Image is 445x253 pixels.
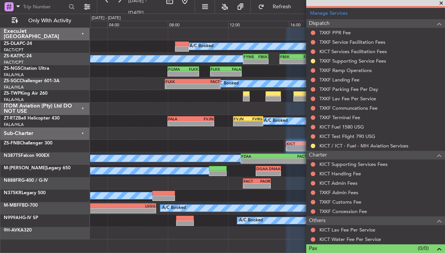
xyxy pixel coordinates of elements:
[266,4,298,9] span: Refresh
[287,146,314,151] div: -
[228,21,288,28] div: 12:00
[289,21,349,28] div: 16:00
[257,184,270,188] div: -
[4,228,20,233] span: 9H-AVK
[4,153,21,158] span: N387TS
[319,143,408,149] a: KICT / ICT - Fuel - MH Aviation Services
[241,154,274,158] div: FZAA
[168,21,228,28] div: 08:00
[309,216,325,225] span: Others
[319,170,361,177] a: KICT Handling Fee
[264,115,288,127] div: A/C Booked
[4,79,60,83] a: ZS-SGCChallenger 601-3A
[310,10,348,17] a: Manage Services
[4,141,20,146] span: ZS-FNB
[211,67,226,71] div: FLKK
[193,79,220,84] div: FACT
[4,79,20,83] span: ZS-SGC
[166,84,193,89] div: -
[234,117,248,121] div: FVJN
[234,121,248,126] div: -
[274,154,307,158] div: FACT
[4,216,38,220] a: N999AHG-IV SP
[166,79,193,84] div: FLKK
[256,54,268,59] div: FBSK
[4,47,23,53] a: FACT/CPT
[4,203,22,208] span: M-MBFF
[168,72,183,76] div: -
[215,78,239,89] div: A/C Booked
[256,59,268,64] div: -
[274,159,307,163] div: -
[4,178,21,183] span: N888FR
[4,60,23,65] a: FACT/CPT
[193,84,220,89] div: -
[4,228,32,233] a: 9H-AVKA320
[4,54,32,58] a: ZS-KATPC-24
[319,133,375,140] a: KICT Test Flight 790 USG
[4,216,22,220] span: N999AH
[4,178,48,183] a: N888FRG-400 / G-IV
[241,159,274,163] div: -
[79,204,156,208] div: LSGG
[319,161,388,167] a: KICT Supporting Services Fees
[319,95,376,102] a: TXKF Lav Fee Per Service
[256,171,269,176] div: -
[319,124,364,130] a: KICT Fuel 1580 USG
[280,54,296,59] div: FBSK
[4,97,24,103] a: FALA/HLA
[319,227,375,233] a: KICT Lav Fee Per Service
[191,121,213,126] div: -
[309,244,317,253] span: Pax
[226,67,241,71] div: FALA
[4,66,49,71] a: ZS-NGSCitation Ultra
[319,180,358,186] a: KICT Admin Fees
[418,244,429,252] span: (0/0)
[4,141,52,146] a: ZS-FNBChallenger 300
[319,77,359,83] a: TXKF Landing Fee
[226,72,241,76] div: -
[268,166,280,171] div: DNAA
[4,203,38,208] a: M-MBFFBD-700
[162,202,186,214] div: A/C Booked
[319,29,351,36] a: TXKF PPR Fee
[107,21,168,28] div: 04:00
[4,116,60,121] a: ZT-RTZBell Helicopter 430
[4,122,24,127] a: FALA/HLA
[4,191,46,195] a: N375KRLegacy 500
[4,91,20,96] span: ZS-TWP
[319,86,378,92] a: TXKF Parking Fee Per Day
[4,54,19,58] span: ZS-KAT
[319,39,385,45] a: TXKF Service Facilitation Fees
[183,72,198,76] div: -
[280,59,296,64] div: -
[309,151,327,159] span: Charter
[8,15,82,27] button: Only With Activity
[4,84,24,90] a: FALA/HLA
[4,72,24,78] a: FALA/HLA
[211,72,226,76] div: -
[4,41,20,46] span: ZS-DLA
[190,41,213,52] div: A/C Booked
[287,141,314,146] div: KICT
[4,41,32,46] a: ZS-DLAPC-24
[244,54,256,59] div: FYWE
[319,208,367,215] a: TXKF Concession Fee
[4,116,18,121] span: ZT-RTZ
[191,117,213,121] div: FVJN
[319,189,358,196] a: TXKF Admin Fees
[257,179,270,183] div: FAOR
[4,191,21,195] span: N375KR
[319,114,360,121] a: TXKF Terminal Fee
[183,67,198,71] div: FLKK
[319,48,387,55] a: KICT Services Facilitation Fees
[255,1,300,13] button: Refresh
[248,121,262,126] div: -
[248,117,262,121] div: FVRG
[297,54,313,59] div: FACT
[4,66,20,71] span: ZS-NGS
[268,171,280,176] div: -
[319,67,372,74] a: TXKF Ramp Operations
[168,67,183,71] div: FQMA
[4,91,48,96] a: ZS-TWPKing Air 260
